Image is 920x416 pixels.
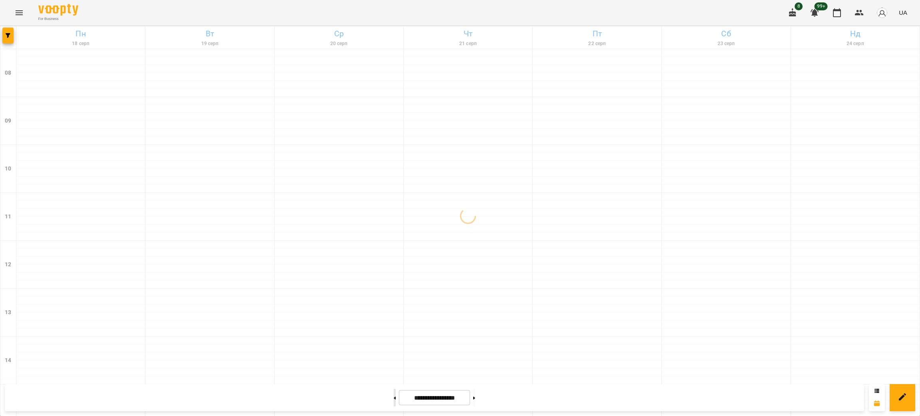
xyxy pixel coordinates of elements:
h6: 18 серп [18,40,144,48]
h6: 20 серп [276,40,402,48]
h6: 21 серп [405,40,531,48]
span: 8 [795,2,803,10]
h6: 13 [5,308,11,317]
h6: Ср [276,28,402,40]
h6: 19 серп [147,40,273,48]
span: UA [899,8,907,17]
h6: 24 серп [792,40,918,48]
h6: 08 [5,69,11,77]
button: Menu [10,3,29,22]
h6: 09 [5,117,11,125]
h6: Пн [18,28,144,40]
h6: Сб [663,28,789,40]
h6: 23 серп [663,40,789,48]
h6: Нд [792,28,918,40]
img: avatar_s.png [876,7,888,18]
h6: Чт [405,28,531,40]
img: Voopty Logo [38,4,78,16]
h6: 14 [5,356,11,365]
h6: Вт [147,28,273,40]
h6: 11 [5,212,11,221]
h6: Пт [534,28,660,40]
h6: 12 [5,260,11,269]
span: For Business [38,16,78,22]
h6: 10 [5,164,11,173]
h6: 22 серп [534,40,660,48]
button: UA [896,5,910,20]
span: 99+ [815,2,828,10]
